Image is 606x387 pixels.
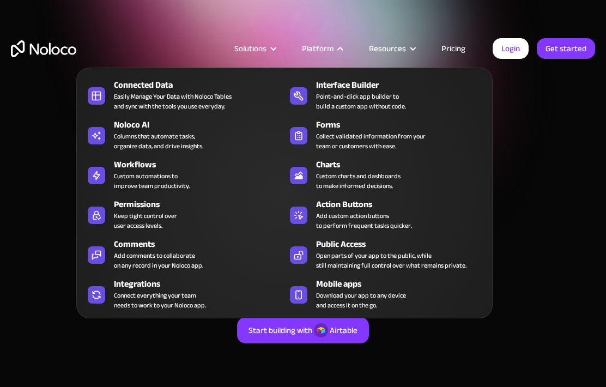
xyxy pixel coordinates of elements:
[284,156,487,193] a: ChartsCustom charts and dashboardsto make informed decisions.
[114,118,289,131] div: Noloco AI
[316,118,492,131] div: Forms
[284,235,487,273] a: Public AccessOpen parts of your app to the public, whilestill maintaining full control over what ...
[76,52,493,318] nav: Platform
[82,156,284,193] a: WorkflowsCustom automations toimprove team productivity.
[316,291,406,310] span: Download your app to any device and access it on the go.
[302,41,334,56] div: Platform
[114,78,289,92] div: Connected Data
[355,41,428,56] div: Resources
[284,275,487,312] a: Mobile appsDownload your app to any deviceand access it on the go.
[316,198,492,211] div: Action Buttons
[11,40,76,57] a: home
[11,165,595,230] h1: Build a Powerful Custom App for your Airtable Data
[114,198,289,211] div: Permissions
[316,78,492,92] div: Interface Builder
[82,235,284,273] a: CommentsAdd comments to collaborateon any record in your Noloco app.
[114,211,177,231] div: Keep tight control over user access levels.
[493,38,529,59] a: Login
[82,196,284,233] a: PermissionsKeep tight control overuser access levels.
[114,92,232,111] div: Easily Manage Your Data with Noloco Tables and sync with the tools you use everyday.
[316,277,492,291] div: Mobile apps
[284,116,487,153] a: FormsCollect validated information from yourteam or customers with ease.
[234,41,266,56] div: Solutions
[221,41,288,56] div: Solutions
[316,238,492,251] div: Public Access
[284,76,487,113] a: Interface BuilderPoint-and-click app builder tobuild a custom app without code.
[288,41,355,56] div: Platform
[249,323,312,337] div: Start building with
[537,38,595,59] a: Get started
[114,251,203,270] div: Add comments to collaborate on any record in your Noloco app.
[316,92,406,111] div: Point-and-click app builder to build a custom app without code.
[316,158,492,171] div: Charts
[114,158,289,171] div: Workflows
[369,41,406,56] div: Resources
[316,211,412,231] div: Add custom action buttons to perform frequent tasks quicker.
[114,238,289,251] div: Comments
[316,171,401,191] div: Custom charts and dashboards to make informed decisions.
[114,171,190,191] div: Custom automations to improve team productivity.
[82,116,284,153] a: Noloco AIColumns that automate tasks,organize data, and drive insights.
[330,323,357,337] div: Airtable
[82,275,284,312] a: IntegrationsConnect everything your teamneeds to work to your Noloco app.
[316,131,426,151] div: Collect validated information from your team or customers with ease.
[82,76,284,113] a: Connected DataEasily Manage Your Data with Noloco Tablesand sync with the tools you use everyday.
[428,41,479,56] a: Pricing
[114,277,289,291] div: Integrations
[237,317,369,343] a: Start building withAirtable
[114,131,203,151] div: Columns that automate tasks, organize data, and drive insights.
[114,291,206,310] div: Connect everything your team needs to work to your Noloco app.
[284,196,487,233] a: Action ButtonsAdd custom action buttonsto perform frequent tasks quicker.
[316,251,466,270] div: Open parts of your app to the public, while still maintaining full control over what remains priv...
